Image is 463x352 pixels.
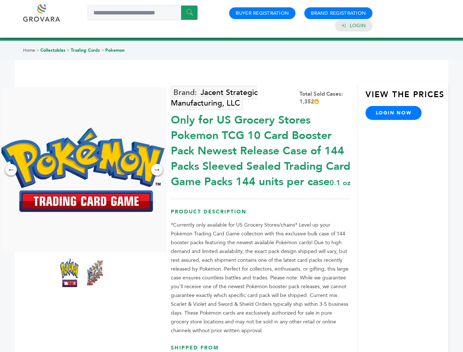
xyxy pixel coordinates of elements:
[171,208,351,221] h3: Product Description
[88,5,198,20] input: Search a product or brand...
[101,47,104,53] span: >
[330,178,350,188] span: 0.1 oz
[71,47,100,53] a: Trading Cards
[151,164,163,176] div: →
[36,47,39,53] span: >
[171,109,351,190] div: Only for US Grocery Stores Pokemon TCG 10 Card Booster Pack Newest Release Case of 144 Packs Slee...
[171,221,351,335] p: *Currently only available for US Grocery Stores/chains* Level up your Pokémon Trading Card Game c...
[311,10,366,16] a: Brand Registration
[40,47,66,53] a: Collectables
[350,22,366,29] a: Login
[236,10,289,16] a: Buyer Registration
[300,90,351,106] div: Total Sold Cases: 1,352
[5,164,17,176] div: ←
[365,106,422,120] a: login now
[86,258,104,287] img: *Only for US Grocery Stores* Pokemon TCG 10 Card Booster Pack – Newest Release (Case of 144 Packs...
[171,86,258,110] a: Jacent Strategic Manufacturing, LLC
[60,258,78,287] img: *Only for US Grocery Stores* Pokemon TCG 10 Card Booster Pack – Newest Release (Case of 144 Packs...
[105,47,125,53] a: Pokemon
[67,47,70,53] span: >
[23,47,35,53] a: Home
[365,89,448,106] h3: View the Prices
